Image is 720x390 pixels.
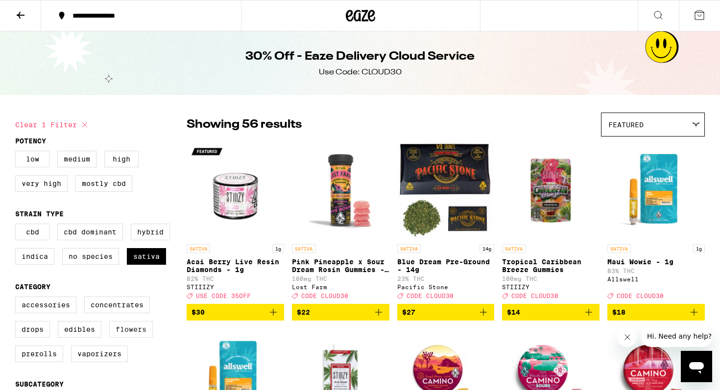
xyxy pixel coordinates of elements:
span: CODE CLOUD30 [301,293,348,299]
a: Open page for Maui Wowie - 1g from Allswell [607,141,705,304]
p: 100mg THC [292,275,389,282]
label: Vaporizers [71,345,128,362]
label: Drops [15,321,50,338]
label: CBD [15,224,49,240]
button: Add to bag [607,304,705,321]
span: $18 [612,308,625,316]
button: Clear 1 filter [15,113,91,137]
p: 23% THC [397,275,495,282]
p: SATIVA [397,244,421,253]
div: Allswell [607,276,705,282]
label: Very High [15,175,68,192]
label: Accessories [15,297,76,313]
p: 14g [480,244,494,253]
p: 82% THC [187,275,284,282]
span: $14 [507,308,520,316]
div: STIIIZY [502,284,600,290]
label: Indica [15,248,54,265]
iframe: Button to launch messaging window [681,351,712,382]
img: Allswell - Maui Wowie - 1g [607,141,705,239]
button: Add to bag [187,304,284,321]
label: No Species [62,248,119,265]
label: Prerolls [15,345,63,362]
h1: 30% Off - Eaze Delivery Cloud Service [245,48,475,65]
a: Open page for Blue Dream Pre-Ground - 14g from Pacific Stone [397,141,495,304]
a: Open page for Acai Berry Live Resin Diamonds - 1g from STIIIZY [187,141,284,304]
legend: Subcategory [15,380,64,388]
label: Concentrates [84,297,150,313]
p: SATIVA [292,244,315,253]
a: Open page for Tropical Caribbean Breeze Gummies from STIIIZY [502,141,600,304]
p: 83% THC [607,268,705,274]
span: $22 [297,308,310,316]
a: Open page for Pink Pineapple x Sour Dream Rosin Gummies - 100mg from Lost Farm [292,141,389,304]
label: Sativa [127,248,166,265]
span: USE CODE 35OFF [196,293,251,299]
label: High [104,151,139,167]
p: 100mg THC [502,275,600,282]
span: $30 [192,308,205,316]
legend: Potency [15,137,46,145]
iframe: Close message [618,327,637,347]
span: Featured [608,121,644,129]
iframe: Message from company [641,325,712,347]
p: 1g [693,244,705,253]
p: Acai Berry Live Resin Diamonds - 1g [187,258,284,274]
span: CODE CLOUD30 [617,293,664,299]
button: Add to bag [502,304,600,321]
label: Edibles [58,321,101,338]
button: Add to bag [292,304,389,321]
legend: Category [15,283,50,291]
p: SATIVA [607,244,631,253]
p: Showing 56 results [187,116,302,133]
legend: Strain Type [15,210,64,218]
img: STIIIZY - Tropical Caribbean Breeze Gummies [502,141,600,239]
label: Mostly CBD [75,175,132,192]
span: CODE CLOUD30 [511,293,558,299]
label: Medium [57,151,96,167]
p: Tropical Caribbean Breeze Gummies [502,258,600,274]
div: STIIIZY [187,284,284,290]
p: SATIVA [187,244,210,253]
label: CBD Dominant [57,224,123,240]
label: Hybrid [131,224,170,240]
p: SATIVA [502,244,526,253]
label: Low [15,151,49,167]
img: Pacific Stone - Blue Dream Pre-Ground - 14g [397,141,495,239]
p: 1g [272,244,284,253]
div: Lost Farm [292,284,389,290]
div: Pacific Stone [397,284,495,290]
button: Add to bag [397,304,495,321]
p: Maui Wowie - 1g [607,258,705,266]
span: $27 [402,308,415,316]
p: Pink Pineapple x Sour Dream Rosin Gummies - 100mg [292,258,389,274]
img: Lost Farm - Pink Pineapple x Sour Dream Rosin Gummies - 100mg [292,141,389,239]
img: STIIIZY - Acai Berry Live Resin Diamonds - 1g [187,141,284,239]
p: Blue Dream Pre-Ground - 14g [397,258,495,274]
span: CODE CLOUD30 [407,293,454,299]
label: Flowers [109,321,153,338]
div: Use Code: CLOUD30 [319,67,402,78]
